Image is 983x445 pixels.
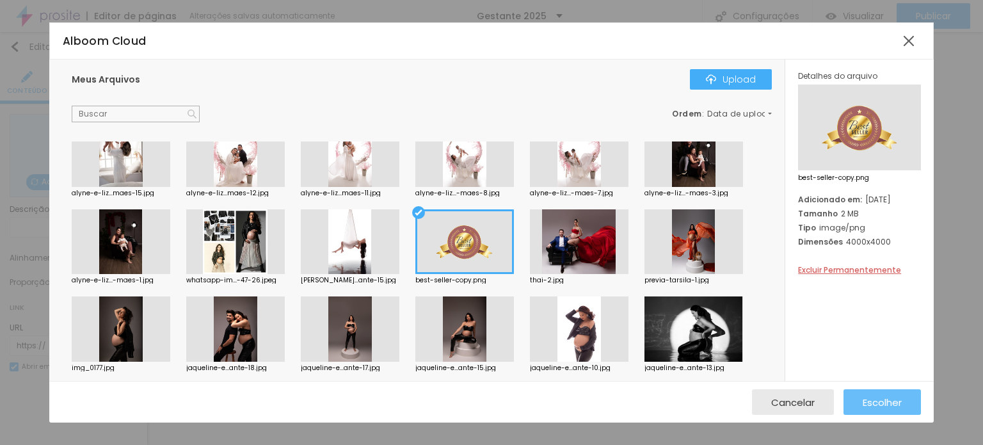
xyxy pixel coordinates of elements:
button: Escolher [843,389,921,415]
div: jaqueline-e...ante-13.jpg [644,365,743,371]
span: Ordem [672,108,702,119]
div: jaqueline-e...ante-15.jpg [415,365,514,371]
div: alyne-e-liz...maes-11.jpg [301,190,399,197]
img: Icone [706,74,716,85]
div: best-seller-copy.png [415,277,514,284]
span: Dimensões [798,236,843,247]
div: 4000x4000 [798,236,921,247]
input: Buscar [72,106,200,122]
span: Excluir Permanentemente [798,264,901,275]
span: Data de upload [707,110,774,118]
div: : [672,110,772,118]
div: whatsapp-im...-47-26.jpeg [186,277,285,284]
div: alyne-e-liz...maes-12.jpg [186,190,285,197]
div: image/png [798,222,921,233]
img: Icone [188,109,196,118]
div: alyne-e-liz...-maes-3.jpg [644,190,743,197]
div: Upload [706,74,756,85]
div: alyne-e-liz...-maes-1.jpg [72,277,170,284]
span: best-seller-copy.png [798,175,921,181]
div: jaqueline-e...ante-17.jpg [301,365,399,371]
span: Cancelar [771,397,815,408]
span: Tipo [798,222,816,233]
button: Cancelar [752,389,834,415]
div: jaqueline-e...ante-10.jpg [530,365,628,371]
div: [DATE] [798,194,921,205]
span: Detalhes do arquivo [798,70,877,81]
span: Adicionado em: [798,194,862,205]
div: alyne-e-liz...maes-15.jpg [72,190,170,197]
span: Tamanho [798,208,838,219]
div: alyne-e-liz...-maes-8.jpg [415,190,514,197]
div: thai-2.jpg [530,277,628,284]
button: IconeUpload [690,69,772,90]
span: Meus Arquivos [72,73,140,86]
div: previa-tarsila-1.jpg [644,277,743,284]
div: img_0177.jpg [72,365,170,371]
span: Alboom Cloud [63,33,147,49]
div: [PERSON_NAME]...ante-15.jpg [301,277,399,284]
div: alyne-e-liz...-maes-7.jpg [530,190,628,197]
div: 2 MB [798,208,921,219]
span: Escolher [863,397,902,408]
div: jaqueline-e...ante-18.jpg [186,365,285,371]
